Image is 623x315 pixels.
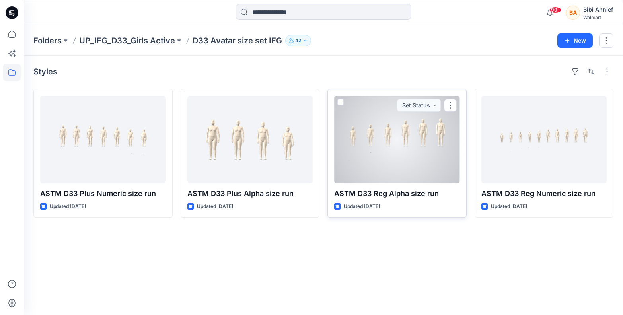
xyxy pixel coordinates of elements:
a: ASTM D33 Plus Numeric size run [40,96,166,183]
p: Updated [DATE] [197,202,233,211]
p: ASTM D33 Plus Numeric size run [40,188,166,199]
p: ASTM D33 Reg Alpha size run [334,188,460,199]
p: Updated [DATE] [344,202,380,211]
button: 42 [285,35,311,46]
h4: Styles [33,67,57,76]
p: D33 Avatar size set IFG [193,35,282,46]
button: New [557,33,593,48]
div: Walmart [583,14,613,20]
a: Folders [33,35,62,46]
p: 42 [295,36,301,45]
div: Bibi Annief [583,5,613,14]
p: Updated [DATE] [491,202,527,211]
p: Updated [DATE] [50,202,86,211]
a: ASTM D33 Reg Alpha size run [334,96,460,183]
a: ASTM D33 Reg Numeric size run [481,96,607,183]
p: ASTM D33 Plus Alpha size run [187,188,313,199]
a: ASTM D33 Plus Alpha size run [187,96,313,183]
a: UP_IFG_D33_Girls Active [79,35,175,46]
p: ASTM D33 Reg Numeric size run [481,188,607,199]
span: 99+ [549,7,561,13]
div: BA [566,6,580,20]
